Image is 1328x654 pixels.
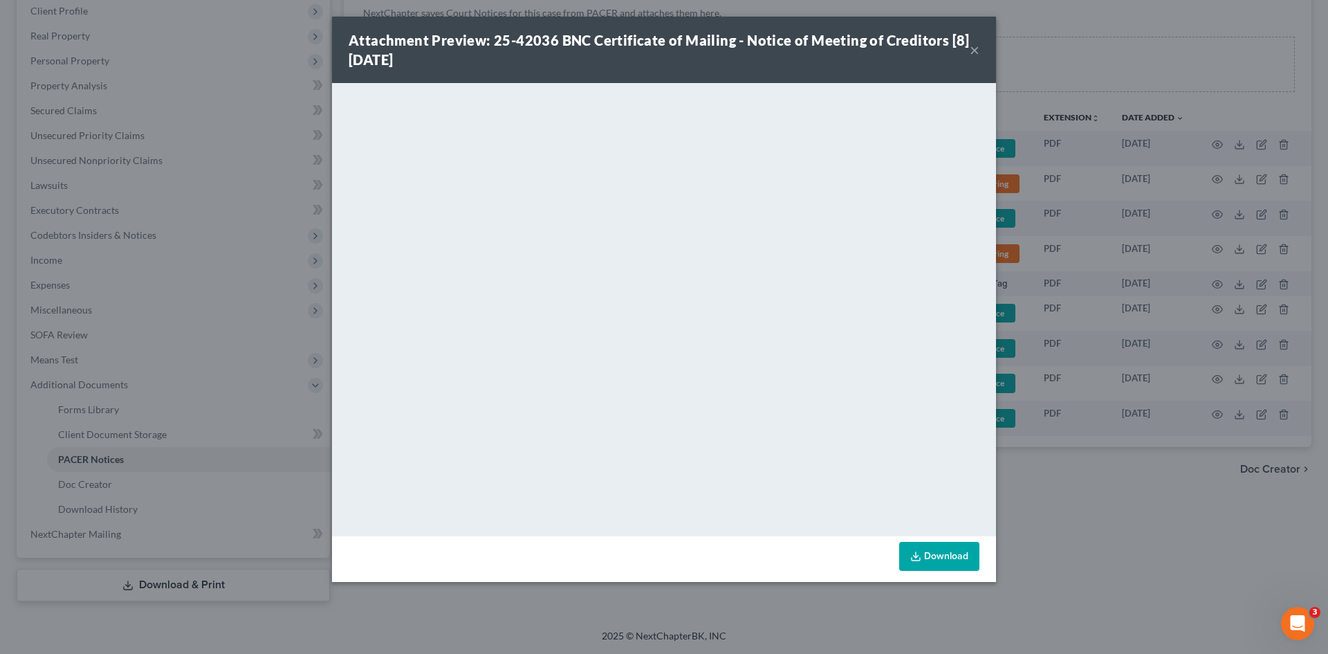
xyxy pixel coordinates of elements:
strong: Attachment Preview: 25-42036 BNC Certificate of Mailing - Notice of Meeting of Creditors [8] [DATE] [349,32,970,68]
iframe: Intercom live chat [1281,607,1314,640]
a: Download [899,542,979,571]
iframe: <object ng-attr-data='[URL][DOMAIN_NAME]' type='application/pdf' width='100%' height='650px'></ob... [332,83,996,533]
span: 3 [1309,607,1320,618]
button: × [970,42,979,58]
